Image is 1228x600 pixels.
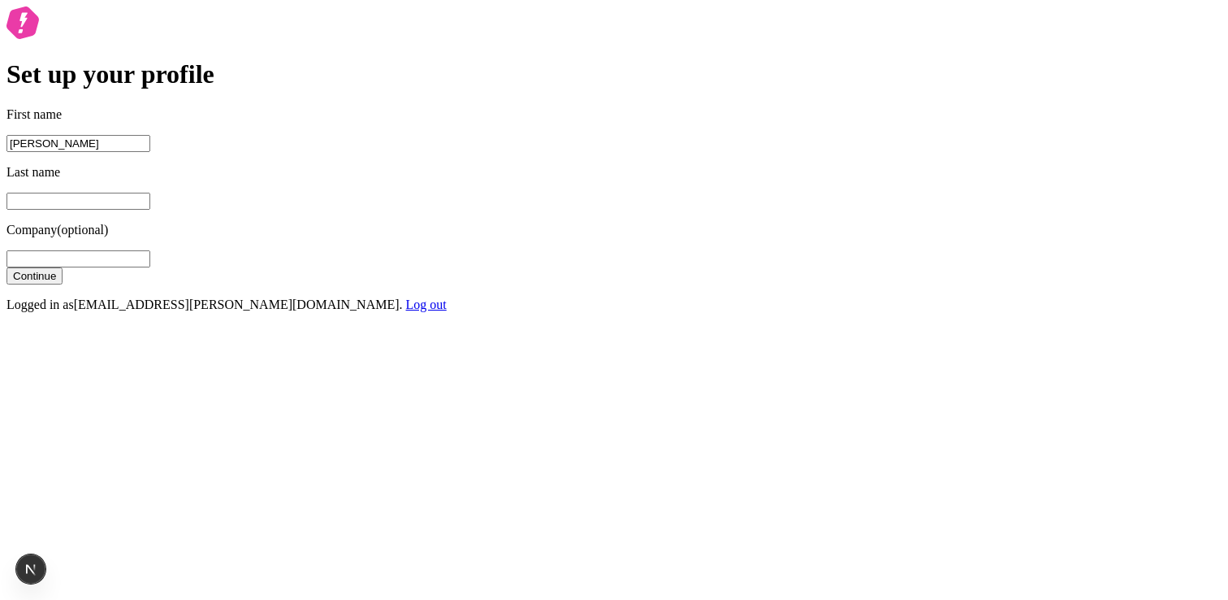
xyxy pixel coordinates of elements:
[57,223,108,237] span: (optional)
[6,59,1222,89] h1: Set up your profile
[6,193,150,210] input: Last name
[13,270,56,282] span: Continue
[6,250,150,267] input: Company(optional)
[406,298,447,311] a: Log out
[6,135,150,152] input: First name
[6,223,1222,237] p: Company
[6,165,1222,180] p: Last name
[6,267,63,285] button: Continue
[6,107,1222,122] p: First name
[6,298,1222,312] p: Logged in as [EMAIL_ADDRESS][PERSON_NAME][DOMAIN_NAME] .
